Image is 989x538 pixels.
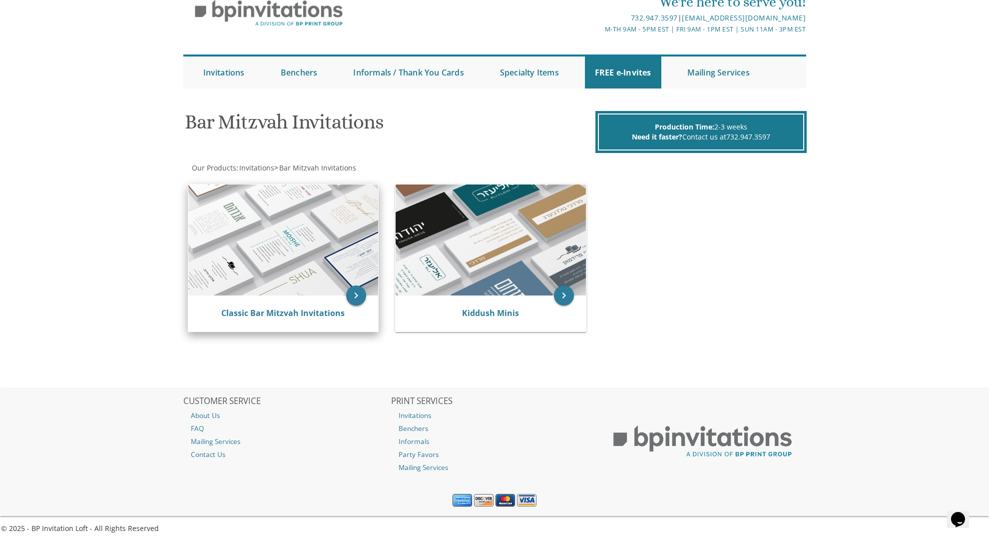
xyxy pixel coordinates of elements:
a: FREE e-Invites [585,56,661,88]
a: FAQ [183,422,390,435]
a: Mailing Services [183,435,390,448]
a: Mailing Services [391,461,598,474]
img: MasterCard [495,494,515,507]
span: Bar Mitzvah Invitations [279,163,356,172]
a: Benchers [271,56,328,88]
a: Bar Mitzvah Invitations [278,163,356,172]
span: Need it faster? [632,132,682,141]
a: keyboard_arrow_right [554,285,574,305]
a: [EMAIL_ADDRESS][DOMAIN_NAME] [682,13,806,22]
a: Informals / Thank You Cards [343,56,474,88]
a: Mailing Services [677,56,760,88]
div: | [391,12,806,24]
span: > [274,163,356,172]
a: Contact Us [183,448,390,461]
div: 2-3 weeks Contact us at [598,113,804,150]
a: Informals [391,435,598,448]
a: keyboard_arrow_right [346,285,366,305]
img: Visa [517,494,536,507]
a: Our Products [191,163,236,172]
img: American Express [453,494,472,507]
span: Invitations [239,163,274,172]
img: Discover [474,494,494,507]
a: Invitations [193,56,255,88]
a: 732.947.3597 [726,132,770,141]
a: Invitations [391,409,598,422]
a: Kiddush Minis [462,307,519,318]
h1: Bar Mitzvah Invitations [185,111,592,140]
h2: PRINT SERVICES [391,396,598,406]
a: Invitations [238,163,274,172]
a: Benchers [391,422,598,435]
a: Specialty Items [490,56,569,88]
a: 732.947.3597 [631,13,678,22]
div: : [183,163,495,173]
a: Classic Bar Mitzvah Invitations [221,307,345,318]
h2: CUSTOMER SERVICE [183,396,390,406]
span: Production Time: [655,122,714,131]
div: M-Th 9am - 5pm EST | Fri 9am - 1pm EST | Sun 11am - 3pm EST [391,24,806,34]
a: About Us [183,409,390,422]
img: Kiddush Minis [396,184,586,295]
iframe: chat widget [947,498,979,528]
img: Classic Bar Mitzvah Invitations [188,184,379,295]
img: BP Print Group [599,416,806,466]
a: Party Favors [391,448,598,461]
